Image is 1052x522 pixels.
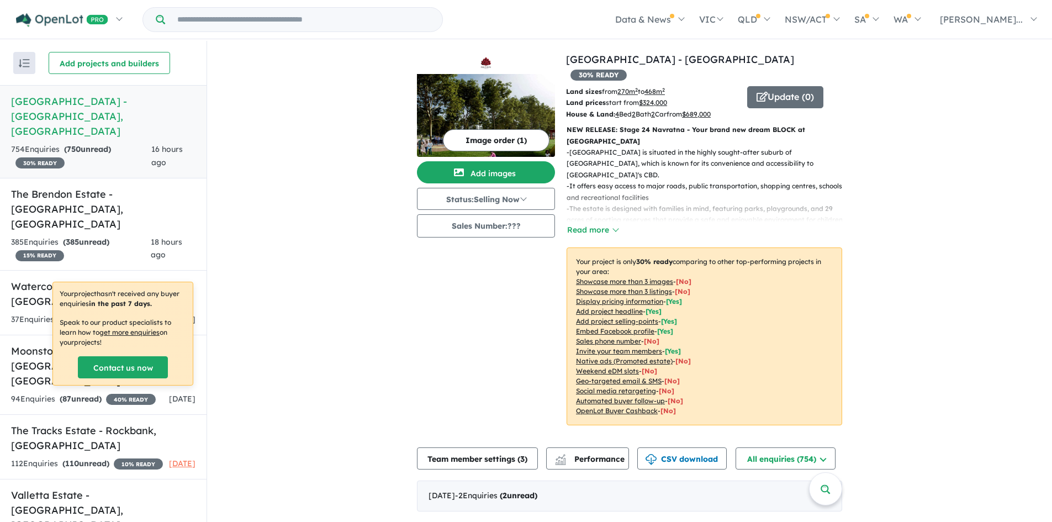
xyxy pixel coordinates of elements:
b: Land prices [566,98,606,107]
button: CSV download [637,447,727,470]
span: [ No ] [644,337,659,345]
span: 40 % READY [106,394,156,405]
p: NEW RELEASE: Stage 24 Navratna - Your brand new dream BLOCK at [GEOGRAPHIC_DATA] [567,124,842,147]
p: Your project is only comparing to other top-performing projects in your area: - - - - - - - - - -... [567,247,842,425]
u: Add project headline [576,307,643,315]
h5: Moonstone Estate - [GEOGRAPHIC_DATA] , [GEOGRAPHIC_DATA] [11,344,195,388]
u: Embed Facebook profile [576,327,654,335]
span: [No] [660,407,676,415]
img: line-chart.svg [556,454,565,460]
strong: ( unread) [63,237,109,247]
span: [ Yes ] [666,297,682,305]
button: Read more [567,224,618,236]
button: Image order (1) [443,129,549,151]
sup: 2 [635,87,638,93]
span: [DATE] [169,394,195,404]
img: bar-chart.svg [555,458,566,465]
div: 94 Enquir ies [11,393,156,406]
span: [ Yes ] [646,307,662,315]
u: $ 324,000 [639,98,667,107]
u: Showcase more than 3 listings [576,287,672,296]
u: Native ads (Promoted estate) [576,357,673,365]
a: Contact us now [78,356,168,378]
span: [No] [642,367,657,375]
u: Add project selling-points [576,317,658,325]
span: [No] [668,397,683,405]
sup: 2 [662,87,665,93]
b: 30 % ready [636,257,673,266]
img: download icon [646,454,657,465]
p: Your project hasn't received any buyer enquiries [60,289,186,309]
span: 30 % READY [570,70,627,81]
b: Land sizes [566,87,602,96]
img: Emerald Park Estate - Tarneit Logo [421,56,551,70]
strong: ( unread) [62,458,109,468]
div: [DATE] [417,481,842,512]
img: sort.svg [19,59,30,67]
h5: The Brendon Estate - [GEOGRAPHIC_DATA] , [GEOGRAPHIC_DATA] [11,187,195,231]
u: Social media retargeting [576,387,656,395]
div: 385 Enquir ies [11,236,151,262]
span: to [638,87,665,96]
b: House & Land: [566,110,615,118]
button: Sales Number:??? [417,214,555,238]
span: [ Yes ] [661,317,677,325]
span: 750 [67,144,81,154]
u: Automated buyer follow-up [576,397,665,405]
u: 2 [632,110,636,118]
button: Add images [417,161,555,183]
span: [ Yes ] [665,347,681,355]
span: 30 % READY [15,157,65,168]
span: 18 hours ago [151,237,182,260]
span: - 2 Enquir ies [455,491,537,500]
span: [No] [659,387,674,395]
span: [PERSON_NAME]... [940,14,1023,25]
h5: [GEOGRAPHIC_DATA] - [GEOGRAPHIC_DATA] , [GEOGRAPHIC_DATA] [11,94,195,139]
u: OpenLot Buyer Cashback [576,407,658,415]
button: Performance [546,447,629,470]
p: - The estate is designed with families in mind, featuring parks, playgrounds, and 29 acres of spo... [567,203,851,237]
p: Speak to our product specialists to learn how to on your projects ! [60,318,186,347]
u: Showcase more than 3 images [576,277,673,286]
h5: The Tracks Estate - Rockbank , [GEOGRAPHIC_DATA] [11,423,195,453]
div: 37 Enquir ies [11,313,154,326]
u: get more enquiries [99,328,160,336]
span: 3 [520,454,525,464]
button: Status:Selling Now [417,188,555,210]
span: [ Yes ] [657,327,673,335]
p: Bed Bath Car from [566,109,739,120]
button: Add projects and builders [49,52,170,74]
span: Performance [557,454,625,464]
span: 385 [66,237,79,247]
u: $ 689,000 [682,110,711,118]
button: Team member settings (3) [417,447,538,470]
span: 110 [65,458,79,468]
div: 754 Enquir ies [11,143,151,170]
p: - It offers easy access to major roads, public transportation, shopping centres, schools, and rec... [567,181,851,203]
u: Sales phone number [576,337,641,345]
div: 112 Enquir ies [11,457,163,471]
span: [No] [664,377,680,385]
strong: ( unread) [60,394,102,404]
span: [ No ] [676,277,691,286]
button: All enquiries (754) [736,447,836,470]
span: 15 % READY [15,250,64,261]
span: [ No ] [675,287,690,296]
u: 2 [651,110,655,118]
u: Weekend eDM slots [576,367,639,375]
input: Try estate name, suburb, builder or developer [167,8,440,31]
span: [No] [675,357,691,365]
img: Openlot PRO Logo White [16,13,108,27]
p: - [GEOGRAPHIC_DATA] is situated in the highly sought-after suburb of [GEOGRAPHIC_DATA], which is ... [567,147,851,181]
strong: ( unread) [64,144,111,154]
u: Invite your team members [576,347,662,355]
span: [DATE] [169,458,195,468]
span: 10 % READY [114,458,163,470]
p: from [566,86,739,97]
b: in the past 7 days. [89,299,152,308]
span: 2 [503,491,507,500]
span: 16 hours ago [151,144,183,167]
img: Emerald Park Estate - Tarneit [417,74,555,157]
h5: Watercove Estate - Table Top , [GEOGRAPHIC_DATA] [11,279,195,309]
strong: ( unread) [500,491,537,500]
